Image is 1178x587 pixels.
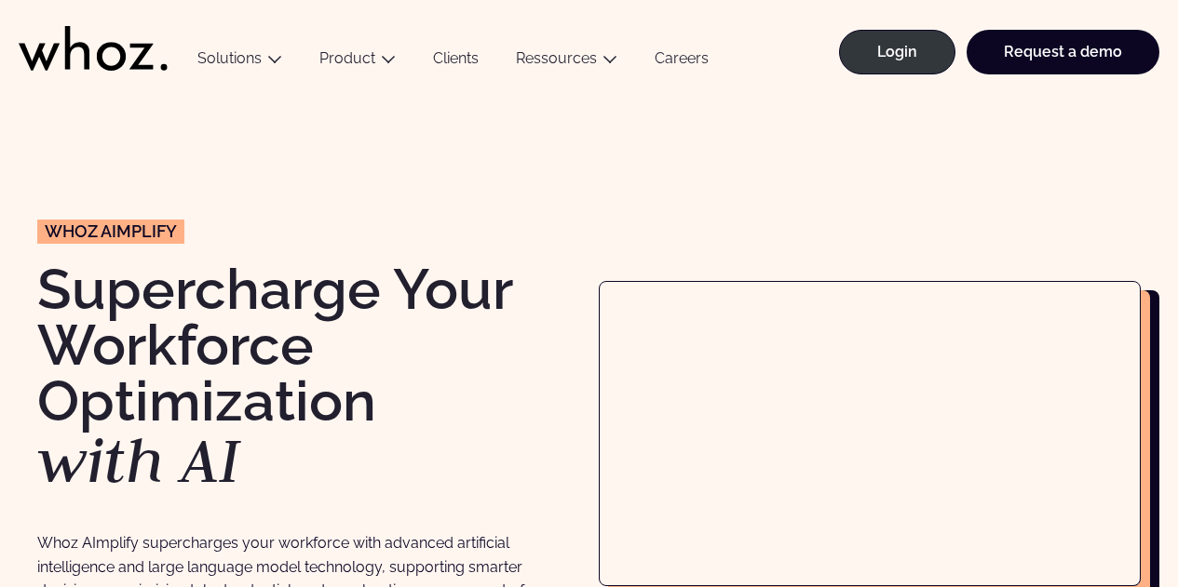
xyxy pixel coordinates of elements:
[179,49,301,74] button: Solutions
[839,30,955,74] a: Login
[636,49,727,74] a: Careers
[37,419,240,500] em: with AI
[497,49,636,74] button: Ressources
[414,49,497,74] a: Clients
[600,282,1141,585] iframe: Whoz AImplify-Full Scope
[301,49,414,74] button: Product
[516,49,597,67] a: Ressources
[45,223,177,240] span: wHOZ aIMPLIFY
[319,49,375,67] a: Product
[967,30,1159,74] a: Request a demo
[37,261,580,492] h1: Supercharge Your Workforce Optimization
